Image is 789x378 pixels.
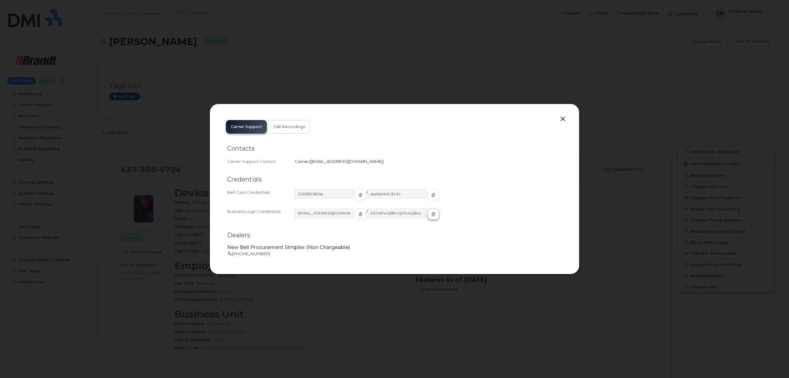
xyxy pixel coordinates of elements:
div: Bell Caso Credentials [227,189,295,206]
h2: Dealers [227,231,562,239]
h2: Credentials [227,176,562,183]
span: Carrier [295,159,309,164]
p: [PHONE_NUMBER] [227,251,562,257]
div: / [295,189,562,206]
span: [EMAIL_ADDRESS][DOMAIN_NAME] [311,159,382,164]
button: copy to clipboard [355,209,366,220]
h2: Contacts [227,145,562,152]
p: New Bell Procurement Simplex (Non Chargeable) [227,244,562,251]
div: / [295,209,562,225]
button: copy to clipboard [427,209,439,220]
div: Business Login Credentials [227,209,295,225]
button: copy to clipboard [427,189,439,201]
div: Carrier Support Contact [227,159,295,164]
button: copy to clipboard [355,189,366,201]
span: Call Recordings [274,124,305,129]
